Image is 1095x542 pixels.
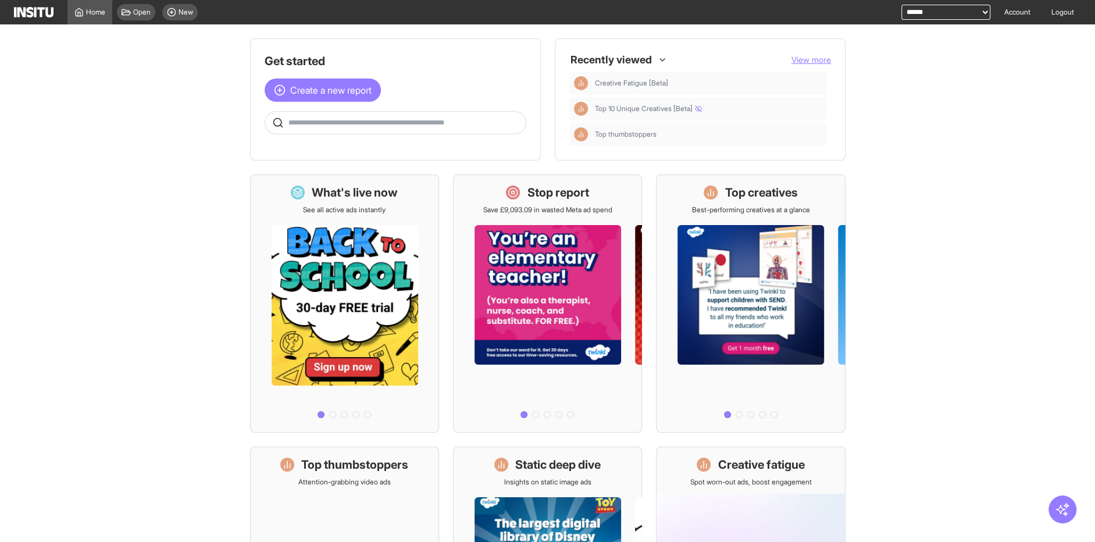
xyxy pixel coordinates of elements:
span: Top thumbstoppers [595,130,657,139]
button: Create a new report [265,79,381,102]
p: Save £9,093.09 in wasted Meta ad spend [483,205,612,215]
p: See all active ads instantly [303,205,386,215]
p: Attention-grabbing video ads [298,477,391,487]
h1: What's live now [312,184,398,201]
div: Insights [574,127,588,141]
a: Top creativesBest-performing creatives at a glance [656,174,845,433]
span: Creative Fatigue [Beta] [595,79,668,88]
a: What's live nowSee all active ads instantly [250,174,439,433]
span: Creative Fatigue [Beta] [595,79,822,88]
a: Stop reportSave £9,093.09 in wasted Meta ad spend [453,174,642,433]
p: Best-performing creatives at a glance [691,205,809,215]
h1: Top creatives [725,184,797,201]
span: Top thumbstoppers [595,130,822,139]
span: View more [791,55,831,65]
h1: Static deep dive [515,457,601,473]
h1: Get started [265,53,526,69]
img: Logo [14,7,53,17]
div: Insights [574,76,588,90]
span: Open [133,8,151,17]
h1: Top thumbstoppers [301,457,408,473]
span: Top 10 Unique Creatives [Beta] [595,104,822,113]
h1: Stop report [527,184,588,201]
div: Insights [574,102,588,116]
span: Create a new report [290,83,372,97]
span: New [179,8,193,17]
span: Home [86,8,105,17]
button: View more [791,54,831,66]
span: Top 10 Unique Creatives [Beta] [595,104,702,113]
p: Insights on static image ads [504,477,591,487]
